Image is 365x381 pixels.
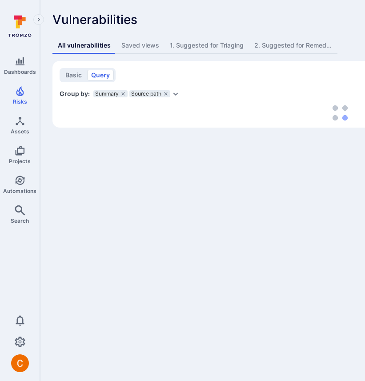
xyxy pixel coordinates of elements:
button: query [87,70,114,80]
img: Loading... [333,105,348,120]
div: grouping parameters [93,90,179,97]
button: basic [61,70,86,80]
div: 1. Suggested for Triaging [170,41,244,50]
div: Saved views [121,41,159,50]
span: Automations [3,188,36,194]
span: Assets [11,128,29,135]
div: Source path [129,90,170,97]
span: Search [11,217,29,224]
div: All vulnerabilities [58,41,111,50]
i: Expand navigation menu [36,16,42,24]
div: Camilo Rivera [11,354,29,372]
span: Group by: [60,89,90,98]
span: Source path [131,91,161,96]
span: Risks [13,98,27,105]
button: Expand dropdown [172,90,179,97]
img: ACg8ocJuq_DPPTkXyD9OlTnVLvDrpObecjcADscmEHLMiTyEnTELew=s96-c [11,354,29,372]
span: Projects [9,158,31,164]
span: Vulnerabilities [52,12,137,27]
span: Dashboards [4,68,36,75]
div: 2. Suggested for Remediation [254,41,332,50]
div: Summary [93,90,128,97]
button: Expand navigation menu [33,14,44,25]
span: Summary [95,91,119,96]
